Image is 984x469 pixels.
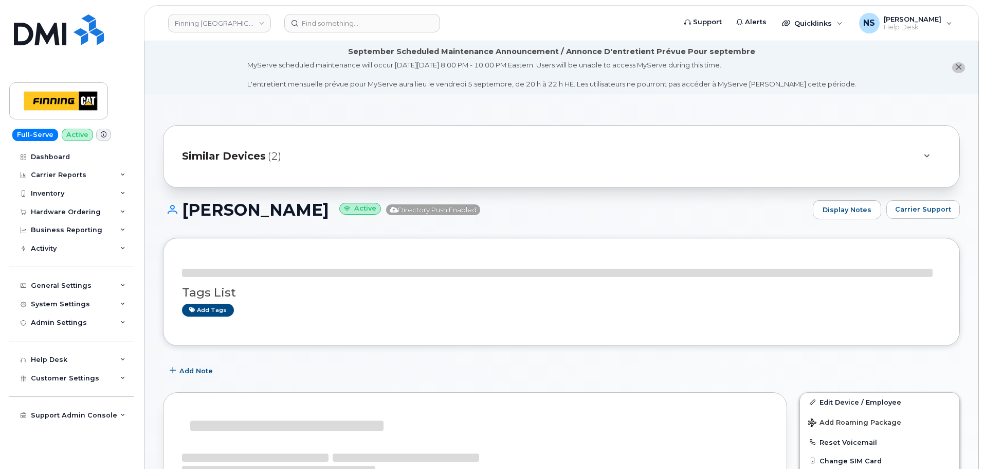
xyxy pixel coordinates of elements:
[886,200,960,219] button: Carrier Support
[800,411,959,432] button: Add Roaming Package
[386,204,480,215] span: Directory Push Enabled
[182,149,266,164] span: Similar Devices
[179,366,213,376] span: Add Note
[163,361,222,380] button: Add Note
[813,200,881,220] a: Display Notes
[182,304,234,317] a: Add tags
[348,46,755,57] div: September Scheduled Maintenance Announcement / Annonce D'entretient Prévue Pour septembre
[339,203,381,215] small: Active
[800,393,959,411] a: Edit Device / Employee
[800,433,959,451] button: Reset Voicemail
[952,62,965,73] button: close notification
[182,286,941,299] h3: Tags List
[268,149,281,164] span: (2)
[808,419,901,428] span: Add Roaming Package
[163,201,808,219] h1: [PERSON_NAME]
[895,204,951,214] span: Carrier Support
[247,60,857,89] div: MyServe scheduled maintenance will occur [DATE][DATE] 8:00 PM - 10:00 PM Eastern. Users will be u...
